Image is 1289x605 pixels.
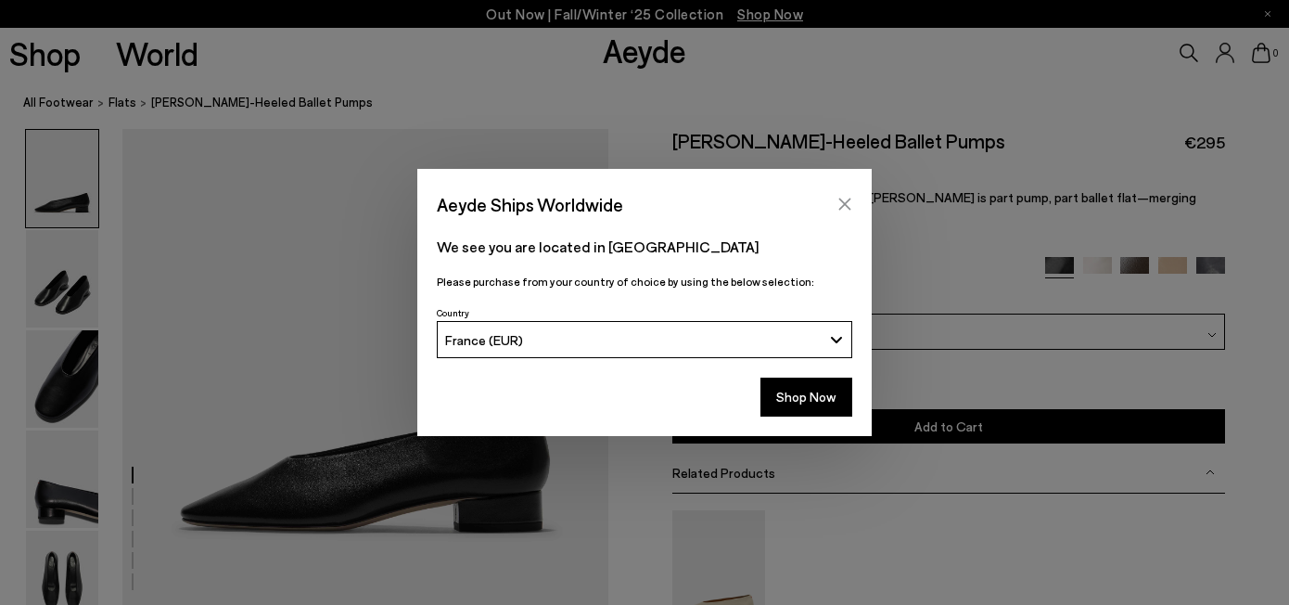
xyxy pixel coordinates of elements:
[437,273,852,290] p: Please purchase from your country of choice by using the below selection:
[760,378,852,417] button: Shop Now
[437,236,852,258] p: We see you are located in [GEOGRAPHIC_DATA]
[437,307,469,318] span: Country
[831,190,859,218] button: Close
[445,332,523,348] span: France (EUR)
[437,188,623,221] span: Aeyde Ships Worldwide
